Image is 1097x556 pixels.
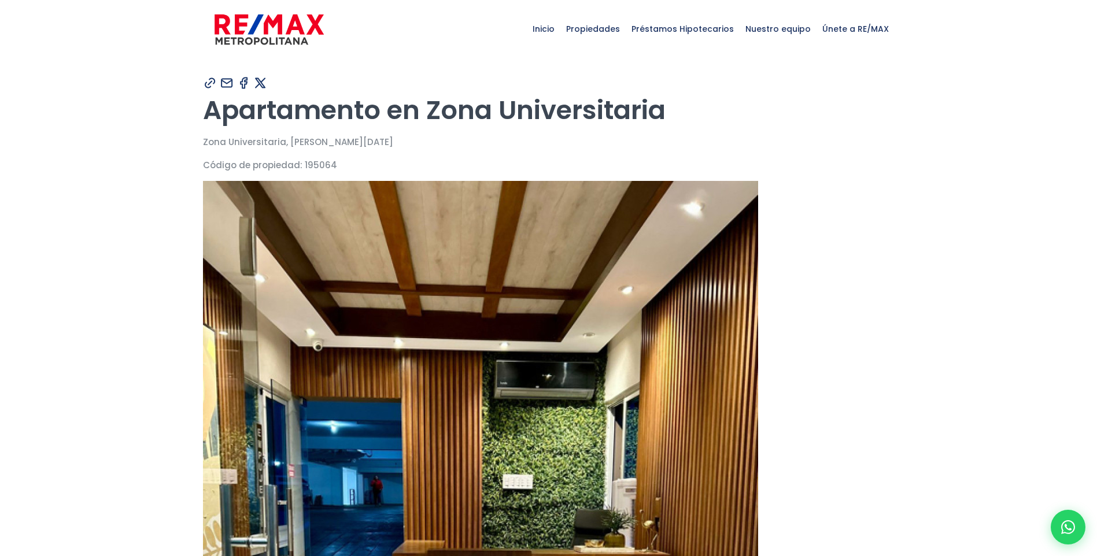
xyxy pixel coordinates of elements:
span: Código de propiedad: [203,159,302,171]
span: Préstamos Hipotecarios [626,12,740,46]
img: Compartir [203,76,217,90]
p: Zona Universitaria, [PERSON_NAME][DATE] [203,135,895,149]
span: 195064 [305,159,337,171]
span: Únete a RE/MAX [817,12,895,46]
span: Nuestro equipo [740,12,817,46]
img: Compartir [220,76,234,90]
img: remax-metropolitana-logo [215,12,324,47]
h1: Apartamento en Zona Universitaria [203,94,895,126]
img: Compartir [253,76,268,90]
span: Propiedades [560,12,626,46]
span: Inicio [527,12,560,46]
img: Compartir [237,76,251,90]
